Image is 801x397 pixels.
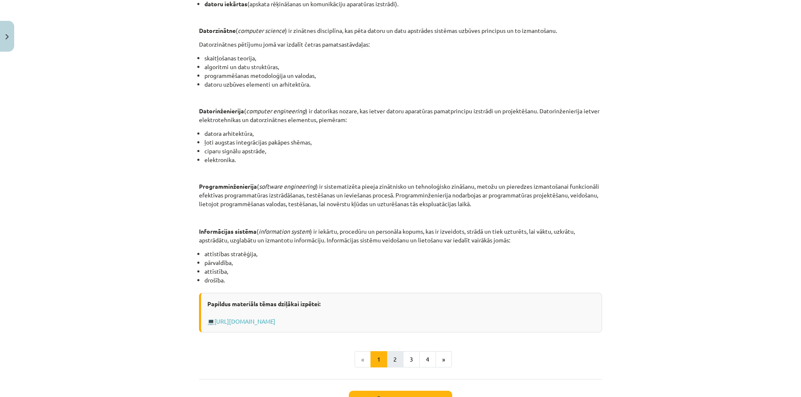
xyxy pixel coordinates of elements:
[370,351,387,368] button: 1
[238,27,285,34] em: computer science
[5,34,9,40] img: icon-close-lesson-0947bae3869378f0d4975bcd49f059093ad1ed9edebbc8119c70593378902aed.svg
[246,107,305,115] em: computer engineering
[204,71,602,80] li: programmēšanas metodoloģija un valodas,
[204,138,602,147] li: ļoti augstas integrācijas pakāpes shēmas,
[199,107,244,115] strong: Datorinženierija
[214,317,275,325] a: [URL][DOMAIN_NAME]
[204,147,602,155] li: ciparu signālu apstrāde,
[259,227,310,235] em: information system
[204,54,602,62] li: skaitļošanas teorija,
[204,80,602,89] li: datoru uzbūves elementi un arhitektūra.
[199,182,602,208] p: ( ) ir sistematizēta pieeja zinātnisko un tehnoloģisko zināšanu, metožu un pieredzes izmantošanai...
[259,182,316,190] em: software engineering
[204,267,602,276] li: attīstība,
[204,250,602,258] li: attīstības stratēģija,
[199,26,602,35] p: ( ) ir zinātnes disciplīna, kas pēta datoru un datu apstrādes sistēmas uzbūves principus un to iz...
[199,27,236,34] strong: Datorzinātne
[403,351,420,368] button: 3
[436,351,452,368] button: »
[199,107,602,124] p: ( ) ir datorikas nozare, kas ietver datoru aparatūras pamatprincipu izstrādi un projektēšanu. Dat...
[204,276,602,285] li: drošība.
[199,40,602,49] p: Datorzinātnes pētījumu jomā var izdalīt četras pamatsastāvdaļas:
[199,182,257,190] strong: Programminženierija
[204,258,602,267] li: pārvaldība,
[199,227,257,235] strong: Informācijas sistēma
[204,155,602,164] li: elektronika.
[419,351,436,368] button: 4
[199,351,602,368] nav: Page navigation example
[204,129,602,138] li: datora arhitektūra,
[199,293,602,332] div: 💻
[199,227,602,245] p: ( ) ir iekārtu, procedūru un personāla kopums, kas ir izveidots, strādā un tiek uzturēts, lai vāk...
[387,351,403,368] button: 2
[207,300,320,307] strong: Papildus materiāls tēmas dziļākai izpētei:
[204,62,602,71] li: algoritmi un datu struktūras,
